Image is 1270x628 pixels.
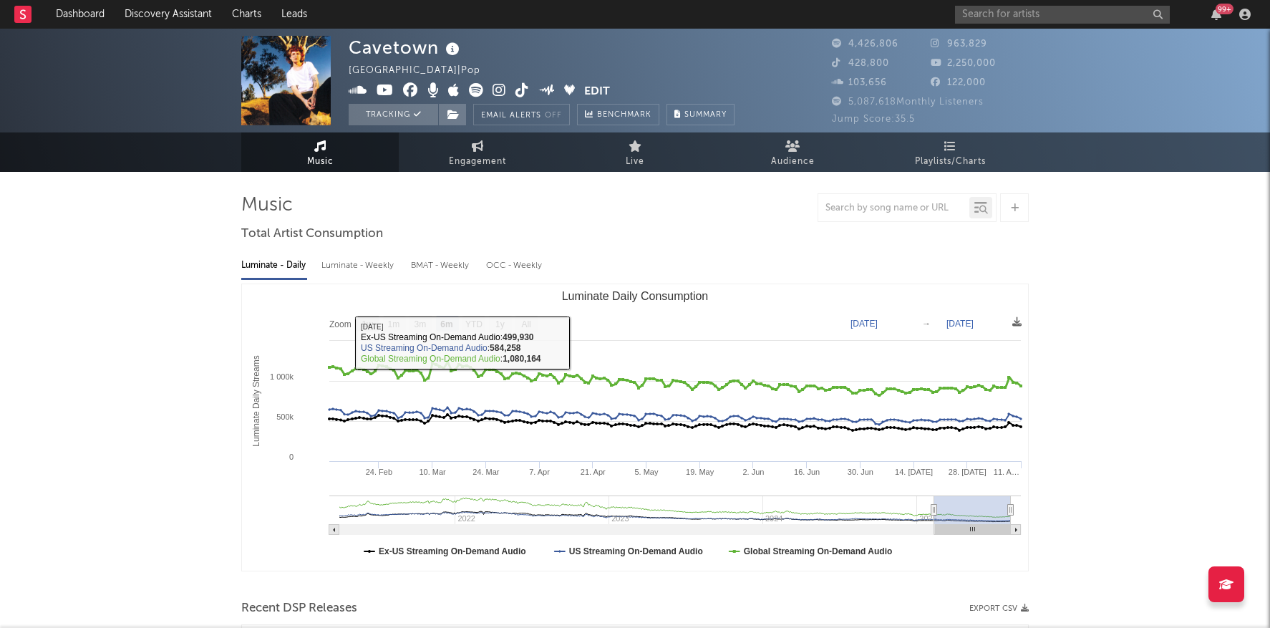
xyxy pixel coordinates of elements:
[242,284,1028,571] svg: Luminate Daily Consumption
[597,107,651,124] span: Benchmark
[848,468,873,476] text: 30. Jun
[742,468,764,476] text: 2. Jun
[349,62,497,79] div: [GEOGRAPHIC_DATA] | Pop
[362,319,374,329] text: 1w
[915,153,986,170] span: Playlists/Charts
[955,6,1170,24] input: Search for artists
[684,111,727,119] span: Summary
[666,104,735,125] button: Summary
[545,112,562,120] em: Off
[584,83,610,101] button: Edit
[931,59,996,68] span: 2,250,000
[794,468,820,476] text: 16. Jun
[241,226,383,243] span: Total Artist Consumption
[349,36,463,59] div: Cavetown
[473,104,570,125] button: Email AlertsOff
[449,153,506,170] span: Engagement
[850,319,878,329] text: [DATE]
[321,253,397,278] div: Luminate - Weekly
[949,468,987,476] text: 28. [DATE]
[411,253,472,278] div: BMAT - Weekly
[241,132,399,172] a: Music
[569,546,703,556] text: US Streaming On-Demand Audio
[521,319,530,329] text: All
[241,600,357,617] span: Recent DSP Releases
[895,468,933,476] text: 14. [DATE]
[832,39,898,49] span: 4,426,806
[307,153,334,170] span: Music
[529,468,550,476] text: 7. Apr
[388,319,400,329] text: 1m
[241,253,307,278] div: Luminate - Daily
[577,104,659,125] a: Benchmark
[251,355,261,446] text: Luminate Daily Streams
[832,59,889,68] span: 428,800
[440,319,452,329] text: 6m
[1216,4,1233,14] div: 99 +
[714,132,871,172] a: Audience
[495,319,505,329] text: 1y
[634,468,659,476] text: 5. May
[626,153,644,170] span: Live
[415,319,427,329] text: 3m
[329,319,352,329] text: Zoom
[871,132,1029,172] a: Playlists/Charts
[771,153,815,170] span: Audience
[818,203,969,214] input: Search by song name or URL
[366,468,392,476] text: 24. Feb
[922,319,931,329] text: →
[994,468,1019,476] text: 11. A…
[289,453,294,461] text: 0
[472,468,500,476] text: 24. Mar
[946,319,974,329] text: [DATE]
[744,546,893,556] text: Global Streaming On-Demand Audio
[832,78,887,87] span: 103,656
[379,546,526,556] text: Ex-US Streaming On-Demand Audio
[581,468,606,476] text: 21. Apr
[931,39,987,49] span: 963,829
[556,132,714,172] a: Live
[832,115,915,124] span: Jump Score: 35.5
[1211,9,1221,20] button: 99+
[562,290,709,302] text: Luminate Daily Consumption
[832,97,984,107] span: 5,087,618 Monthly Listeners
[465,319,483,329] text: YTD
[931,78,986,87] span: 122,000
[686,468,714,476] text: 19. May
[419,468,446,476] text: 10. Mar
[270,372,294,381] text: 1 000k
[276,412,294,421] text: 500k
[349,104,438,125] button: Tracking
[399,132,556,172] a: Engagement
[969,604,1029,613] button: Export CSV
[486,253,543,278] div: OCC - Weekly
